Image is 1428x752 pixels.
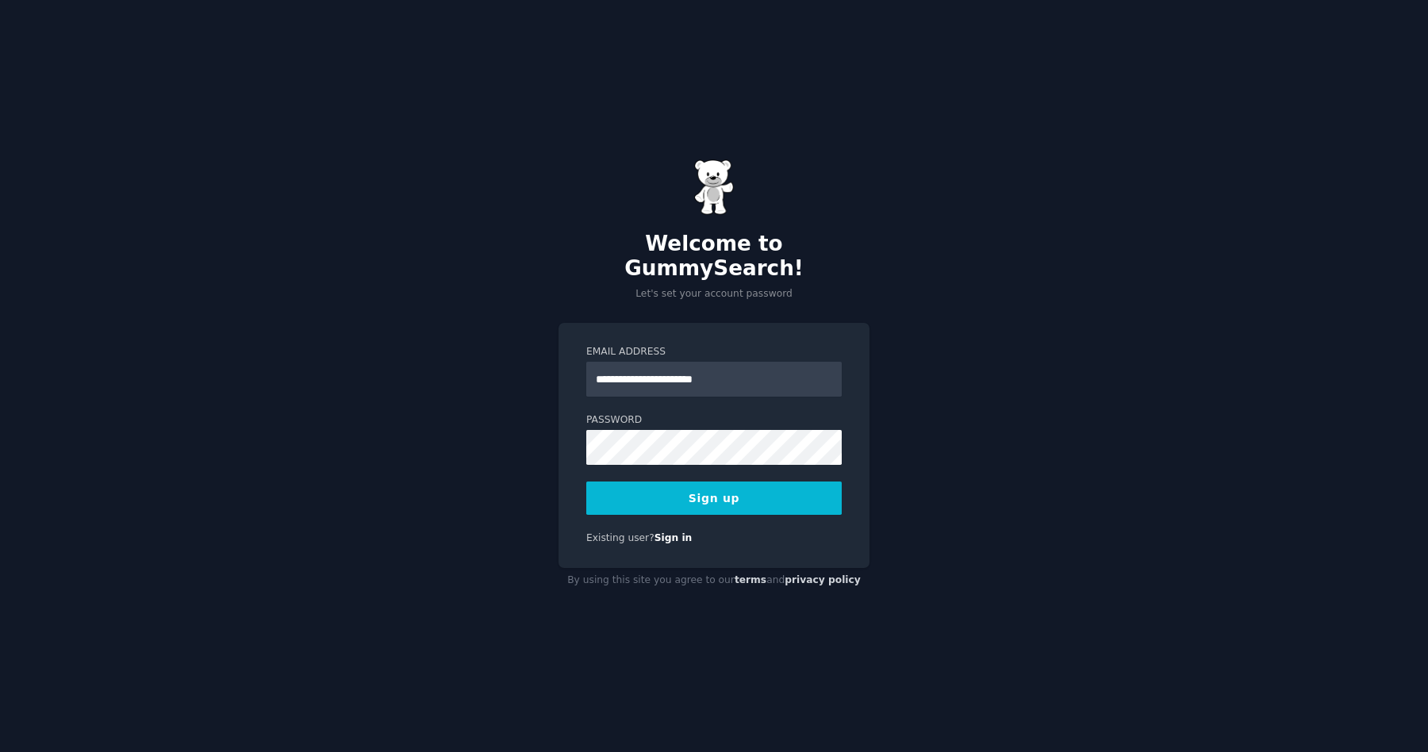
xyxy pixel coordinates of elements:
button: Sign up [586,482,842,515]
div: By using this site you agree to our and [559,568,869,593]
label: Email Address [586,345,842,359]
a: Sign in [654,532,693,543]
label: Password [586,413,842,428]
img: Gummy Bear [694,159,734,215]
h2: Welcome to GummySearch! [559,232,869,282]
span: Existing user? [586,532,654,543]
a: terms [735,574,766,585]
p: Let's set your account password [559,287,869,301]
a: privacy policy [785,574,861,585]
